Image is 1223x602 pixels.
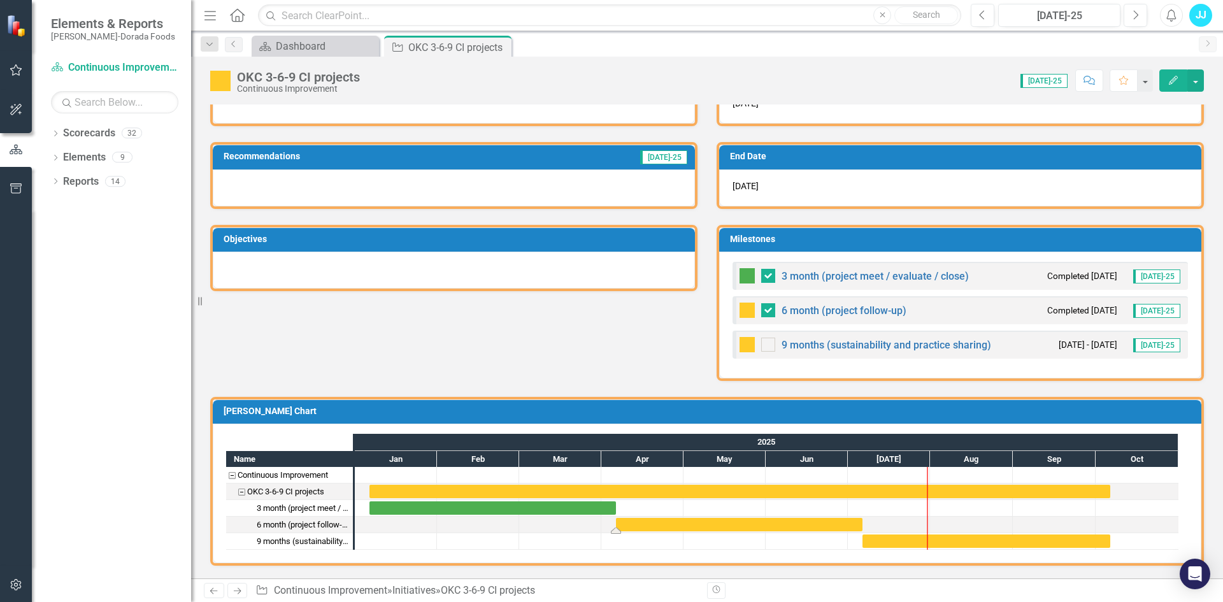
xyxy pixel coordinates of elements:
span: [DATE]-25 [1133,269,1180,283]
span: [DATE]-25 [640,150,687,164]
div: 2025 [355,434,1178,450]
div: Dashboard [276,38,376,54]
h3: Milestones [730,234,1195,244]
span: [DATE]-25 [1133,304,1180,318]
small: [PERSON_NAME]-Dorada Foods [51,31,175,41]
button: [DATE]-25 [998,4,1120,27]
a: Reports [63,175,99,189]
span: Elements & Reports [51,16,175,31]
div: Jun [766,451,848,468]
button: JJ [1189,4,1212,27]
div: Name [226,451,353,467]
a: Scorecards [63,126,115,141]
div: OKC 3-6-9 CI projects [237,70,360,84]
h3: [PERSON_NAME] Chart [224,406,1195,416]
div: Apr [601,451,683,468]
img: ClearPoint Strategy [6,14,29,36]
div: OKC 3-6-9 CI projects [226,484,353,500]
div: Task: Start date: 2025-01-06 End date: 2025-10-06 [369,485,1110,498]
div: Task: Start date: 2025-04-06 End date: 2025-07-06 [616,518,862,531]
div: Task: Start date: 2025-04-06 End date: 2025-07-06 [226,517,353,533]
div: Continuous Improvement [237,84,360,94]
div: Task: Start date: 2025-01-06 End date: 2025-04-06 [226,500,353,517]
div: Aug [930,451,1013,468]
div: Open Intercom Messenger [1180,559,1210,589]
div: Task: Start date: 2025-07-06 End date: 2025-10-06 [226,533,353,550]
a: 9 months (sustainability and practice sharing) [782,339,991,351]
small: [DATE] - [DATE] [1059,339,1117,351]
input: Search Below... [51,91,178,113]
div: 3 month (project meet / evaluate / close) [257,500,349,517]
div: 9 [112,152,132,163]
div: OKC 3-6-9 CI projects [247,484,324,500]
div: » » [255,584,697,598]
small: Completed [DATE] [1047,305,1117,317]
div: 9 months (sustainability and practice sharing) [226,533,353,550]
div: 3 month (project meet / evaluate / close) [226,500,353,517]
div: Task: Start date: 2025-01-06 End date: 2025-04-06 [369,501,616,515]
span: [DATE]-25 [1020,74,1068,88]
div: 32 [122,128,142,139]
h3: Recommendations [224,152,508,161]
img: Caution [210,71,231,91]
a: 3 month (project meet / evaluate / close) [782,270,969,282]
button: Search [894,6,958,24]
h3: Objectives [224,234,689,244]
div: OKC 3-6-9 CI projects [441,584,535,596]
a: Continuous Improvement [274,584,387,596]
h3: End Date [730,152,1195,161]
div: May [683,451,766,468]
div: Sep [1013,451,1096,468]
div: Mar [519,451,601,468]
div: 9 months (sustainability and practice sharing) [257,533,349,550]
div: Jul [848,451,930,468]
div: 6 month (project follow-up) [257,517,349,533]
div: Continuous Improvement [238,467,328,484]
img: Caution [740,337,755,352]
a: Elements [63,150,106,165]
div: OKC 3-6-9 CI projects [408,39,508,55]
input: Search ClearPoint... [258,4,961,27]
div: 6 month (project follow-up) [226,517,353,533]
div: 14 [105,176,125,187]
a: Initiatives [392,584,436,596]
span: [DATE] [733,181,759,191]
span: [DATE]-25 [1133,338,1180,352]
div: [DATE]-25 [1003,8,1116,24]
div: Feb [437,451,519,468]
small: Completed [DATE] [1047,270,1117,282]
a: Continuous Improvement [51,61,178,75]
div: Jan [355,451,437,468]
div: Task: Continuous Improvement Start date: 2025-01-06 End date: 2025-01-07 [226,467,353,484]
div: Oct [1096,451,1178,468]
a: 6 month (project follow-up) [782,305,906,317]
a: Dashboard [255,38,376,54]
img: Above Target [740,268,755,283]
span: Search [913,10,940,20]
div: Task: Start date: 2025-07-06 End date: 2025-10-06 [862,534,1110,548]
img: Caution [740,303,755,318]
div: Continuous Improvement [226,467,353,484]
div: Task: Start date: 2025-01-06 End date: 2025-10-06 [226,484,353,500]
